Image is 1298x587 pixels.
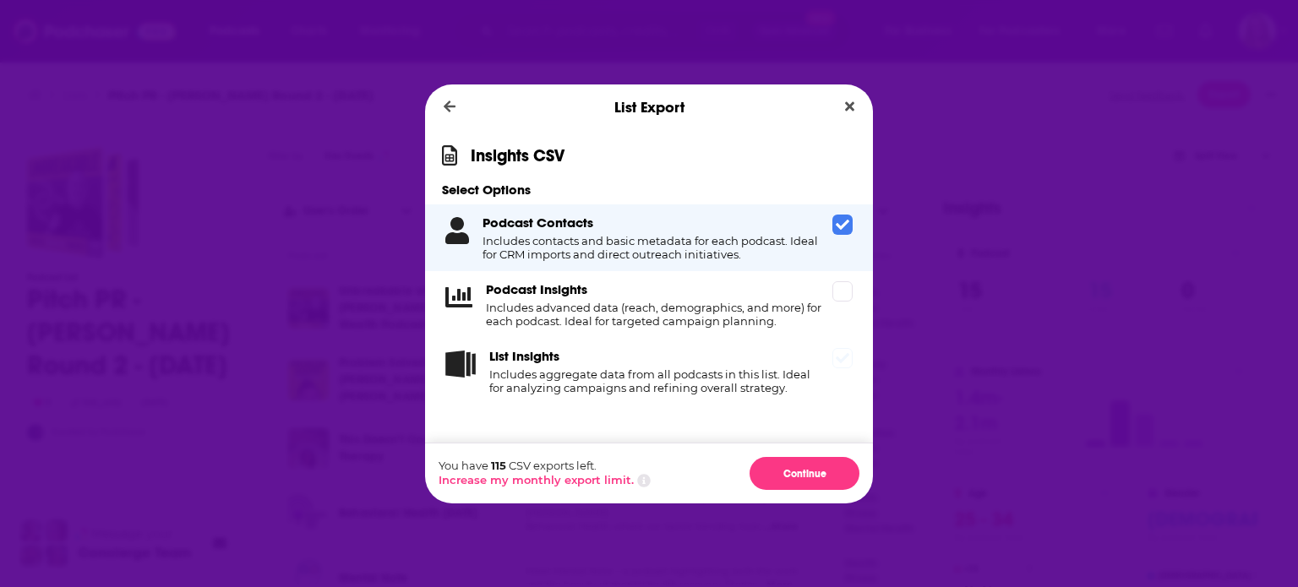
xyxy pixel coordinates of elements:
h3: Podcast Contacts [483,215,593,231]
h4: Includes advanced data (reach, demographics, and more) for each podcast. Ideal for targeted campa... [486,301,826,328]
h4: Includes aggregate data from all podcasts in this list. Ideal for analyzing campaigns and refinin... [489,367,826,394]
h3: List Insights [489,348,559,364]
h3: Podcast Insights [486,281,587,297]
h4: Includes contacts and basic metadata for each podcast. Ideal for CRM imports and direct outreach ... [483,234,826,261]
button: Close [838,96,861,117]
p: You have CSV exports left. [439,459,651,472]
button: Increase my monthly export limit. [439,473,634,486]
span: 115 [491,459,506,472]
button: Continue [750,457,859,490]
h1: Insights CSV [471,145,564,166]
div: List Export [425,84,873,130]
h3: Select Options [425,182,873,198]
